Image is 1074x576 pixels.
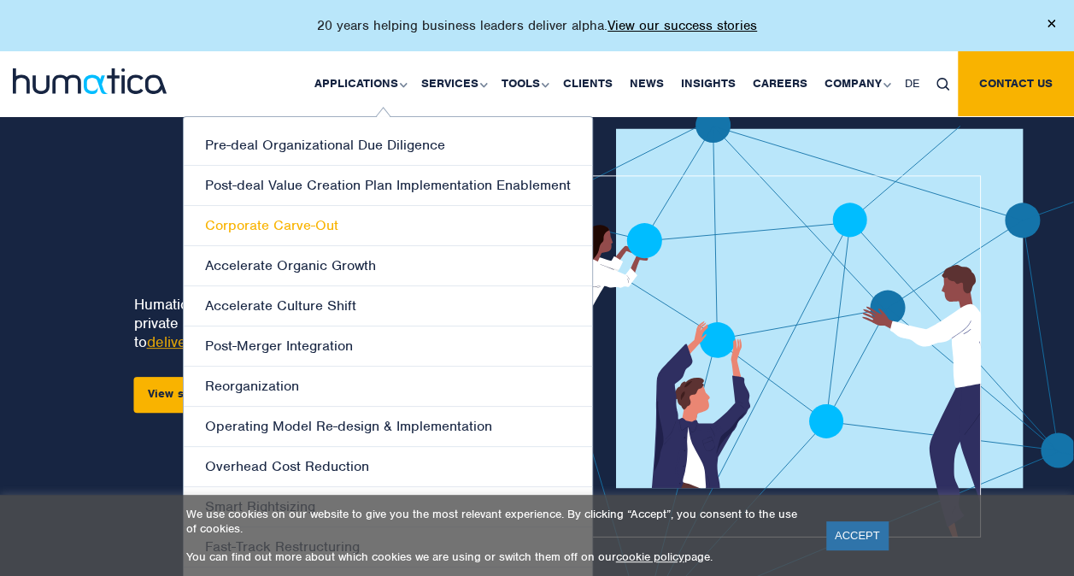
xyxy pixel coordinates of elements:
a: Post-Merger Integration [184,326,592,367]
a: Tools [493,51,555,116]
a: Insights [672,51,744,116]
a: Post-deal Value Creation Plan Implementation Enablement [184,166,592,206]
a: View our success stories [607,17,757,34]
img: logo [13,68,167,94]
p: 20 years helping business leaders deliver alpha. [317,17,757,34]
img: search_icon [936,78,949,91]
a: Smart Rightsizing [184,487,592,527]
a: Contact us [958,51,1074,116]
a: Accelerate Organic Growth [184,246,592,286]
a: Accelerate Culture Shift [184,286,592,326]
a: Corporate Carve-Out [184,206,592,246]
a: deliver alpha [147,332,232,351]
span: DE [905,76,919,91]
a: DE [896,51,928,116]
p: We use cookies on our website to give you the most relevant experience. By clicking “Accept”, you... [186,507,805,536]
a: Overhead Cost Reduction [184,447,592,487]
a: Operating Model Re-design & Implementation [184,407,592,447]
a: Reorganization [184,367,592,407]
a: News [621,51,672,116]
a: Careers [744,51,816,116]
a: Applications [306,51,413,116]
p: Humatica has helped business leaders and private equity sponsors to build organizations to for ov... [134,295,447,351]
a: View success stories [134,377,291,413]
a: Services [413,51,493,116]
a: cookie policy [616,550,684,564]
a: Company [816,51,896,116]
a: Pre-deal Organizational Due Diligence [184,126,592,166]
p: You can find out more about which cookies we are using or switch them off on our page. [186,550,805,564]
a: ACCEPT [826,521,889,550]
a: Clients [555,51,621,116]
